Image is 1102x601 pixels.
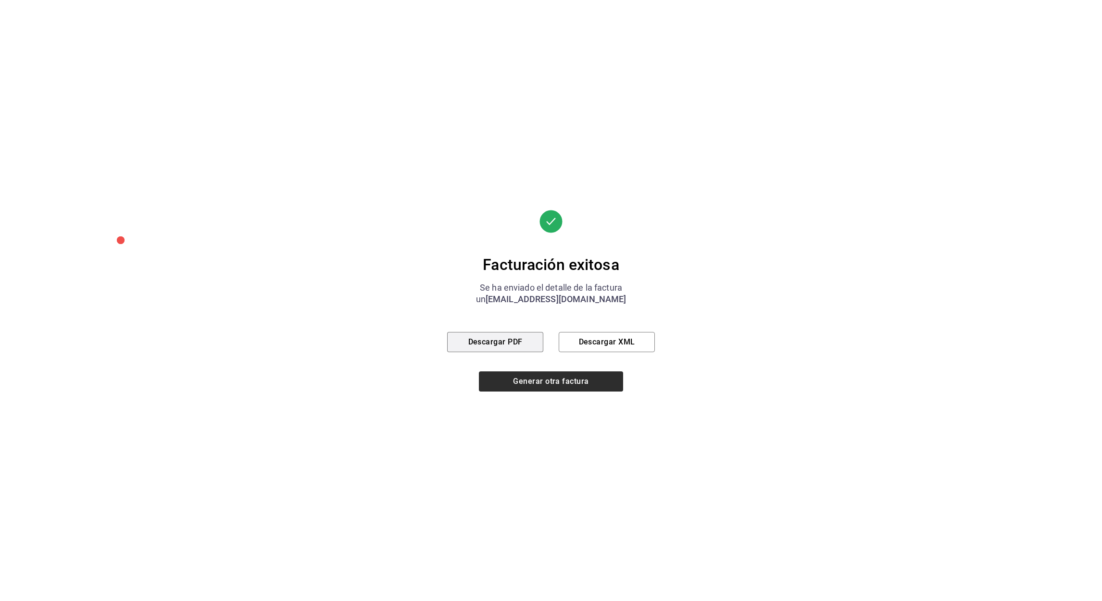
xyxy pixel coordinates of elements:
[479,371,623,392] button: Generar otra factura
[447,294,655,305] div: un
[447,255,655,274] div: Facturación exitosa
[486,294,626,304] span: [EMAIL_ADDRESS][DOMAIN_NAME]
[559,332,655,352] button: Descargar XML
[447,332,543,352] button: Descargar PDF
[447,282,655,294] div: Se ha enviado el detalle de la factura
